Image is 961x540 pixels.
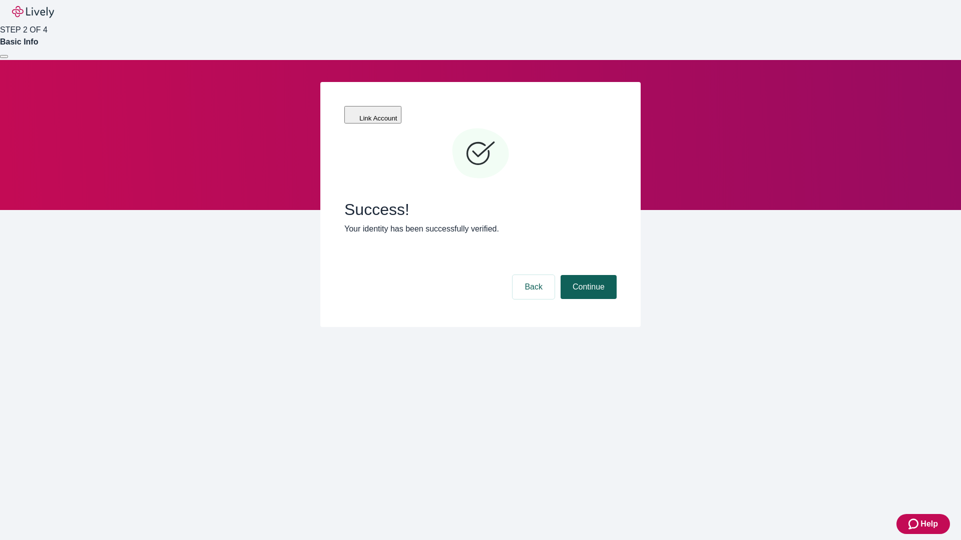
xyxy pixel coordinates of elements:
span: Success! [344,200,617,219]
svg: Checkmark icon [450,124,511,184]
button: Link Account [344,106,401,123]
button: Zendesk support iconHelp [896,514,950,534]
p: Your identity has been successfully verified. [344,223,617,235]
button: Back [513,275,555,299]
button: Continue [561,275,617,299]
img: Lively [12,6,54,18]
span: Help [920,518,938,530]
svg: Zendesk support icon [908,518,920,530]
